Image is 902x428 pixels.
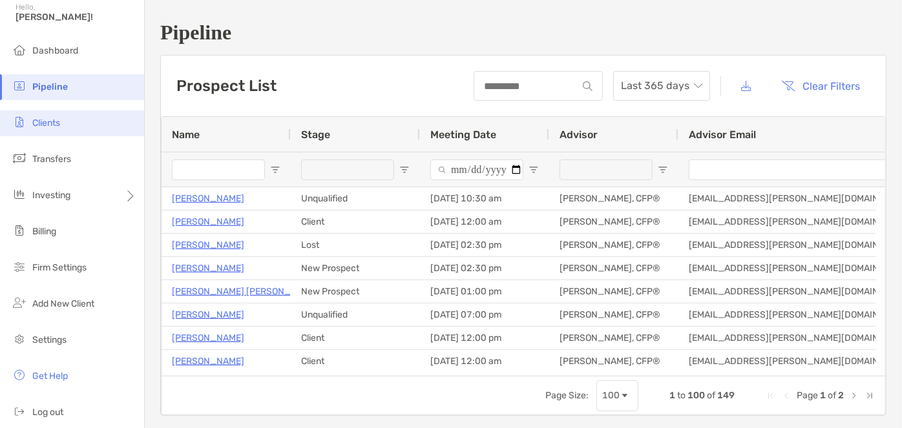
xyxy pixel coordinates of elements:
[838,390,844,401] span: 2
[549,350,678,372] div: [PERSON_NAME], CFP®
[549,210,678,233] div: [PERSON_NAME], CFP®
[32,334,67,345] span: Settings
[160,21,886,45] h1: Pipeline
[677,390,686,401] span: to
[687,390,705,401] span: 100
[420,234,549,256] div: [DATE] 02:30 pm
[583,81,593,91] img: input icon
[291,303,420,326] div: Unqualified
[291,350,420,372] div: Client
[549,257,678,280] div: [PERSON_NAME], CFP®
[549,234,678,256] div: [PERSON_NAME], CFP®
[16,12,136,23] span: [PERSON_NAME]!
[172,307,244,323] a: [PERSON_NAME]
[172,159,265,180] input: Name Filter Input
[658,165,668,175] button: Open Filter Menu
[32,407,63,418] span: Log out
[172,353,244,369] a: [PERSON_NAME]
[399,165,410,175] button: Open Filter Menu
[32,117,60,128] span: Clients
[707,390,715,401] span: of
[420,187,549,210] div: [DATE] 10:30 am
[560,128,598,141] span: Advisor
[420,210,549,233] div: [DATE] 12:00 am
[766,391,776,401] div: First Page
[420,257,549,280] div: [DATE] 02:30 pm
[12,331,27,347] img: settings icon
[291,257,420,280] div: New Prospect
[602,390,620,401] div: 100
[420,280,549,303] div: [DATE] 01:00 pm
[12,78,27,94] img: pipeline icon
[172,128,200,141] span: Name
[865,391,875,401] div: Last Page
[621,72,702,100] span: Last 365 days
[270,165,280,175] button: Open Filter Menu
[172,214,244,230] a: [PERSON_NAME]
[12,403,27,419] img: logout icon
[596,380,638,411] div: Page Size
[172,330,244,346] a: [PERSON_NAME]
[797,390,818,401] span: Page
[420,303,549,326] div: [DATE] 07:00 pm
[430,159,523,180] input: Meeting Date Filter Input
[549,303,678,326] div: [PERSON_NAME], CFP®
[549,327,678,349] div: [PERSON_NAME], CFP®
[32,45,78,56] span: Dashboard
[32,262,87,273] span: Firm Settings
[291,327,420,349] div: Client
[781,391,792,401] div: Previous Page
[669,390,675,401] span: 1
[32,190,70,201] span: Investing
[772,72,870,100] button: Clear Filters
[172,260,244,276] a: [PERSON_NAME]
[849,391,859,401] div: Next Page
[172,283,319,300] a: [PERSON_NAME] [PERSON_NAME]
[529,165,539,175] button: Open Filter Menu
[828,390,836,401] span: of
[420,350,549,372] div: [DATE] 12:00 am
[291,187,420,210] div: Unqualified
[291,234,420,256] div: Lost
[12,259,27,274] img: firm-settings icon
[301,128,330,141] span: Stage
[32,298,94,309] span: Add New Client
[820,390,826,401] span: 1
[12,42,27,57] img: dashboard icon
[430,128,496,141] span: Meeting Date
[689,128,756,141] span: Advisor Email
[32,81,68,92] span: Pipeline
[420,327,549,349] div: [DATE] 12:00 pm
[176,77,277,95] h3: Prospect List
[12,367,27,383] img: get-help icon
[172,237,244,253] a: [PERSON_NAME]
[545,390,589,401] div: Page Size:
[12,114,27,130] img: clients icon
[172,190,244,207] a: [PERSON_NAME]
[12,223,27,238] img: billing icon
[549,280,678,303] div: [PERSON_NAME], CFP®
[12,150,27,166] img: transfers icon
[12,187,27,202] img: investing icon
[549,187,678,210] div: [PERSON_NAME], CFP®
[291,210,420,233] div: Client
[32,226,56,237] span: Billing
[12,295,27,311] img: add_new_client icon
[291,280,420,303] div: New Prospect
[32,154,71,165] span: Transfers
[32,371,68,382] span: Get Help
[717,390,735,401] span: 149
